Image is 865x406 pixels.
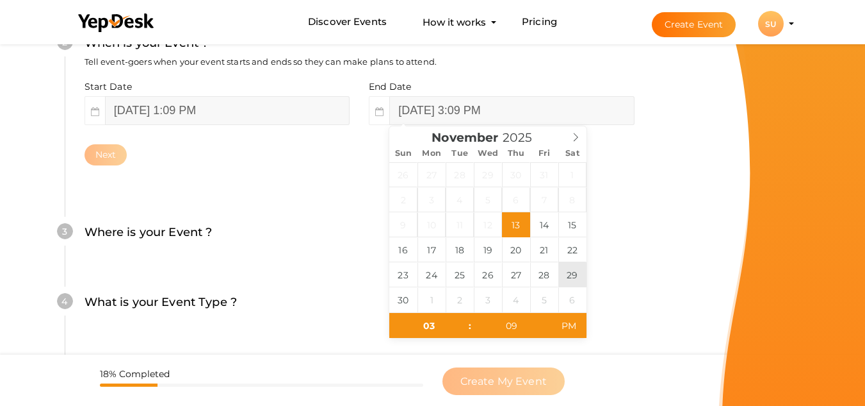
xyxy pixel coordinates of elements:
span: Click to toggle [551,313,586,339]
button: How it works [419,10,490,34]
span: November 28, 2025 [530,262,558,287]
span: November 8, 2025 [558,187,586,212]
div: 4 [57,293,73,309]
span: November 2, 2025 [389,187,417,212]
label: Where is your Event ? [85,223,213,242]
span: October 31, 2025 [530,162,558,187]
span: December 4, 2025 [502,287,530,312]
input: Event end date [389,96,634,125]
span: November 16, 2025 [389,237,417,262]
a: Pricing [522,10,557,34]
span: Create My Event [460,375,547,387]
div: SU [758,11,784,37]
label: End Date [369,80,411,93]
span: November 23, 2025 [389,262,417,287]
label: 18% Completed [100,368,170,380]
label: Tell event-goers when your event starts and ends so they can make plans to attend. [85,56,437,68]
span: November 9, 2025 [389,212,417,237]
span: Wed [474,149,502,158]
label: Start Date [85,80,132,93]
a: Discover Events [308,10,387,34]
span: Sun [389,149,417,158]
span: November 19, 2025 [474,237,502,262]
span: October 30, 2025 [502,162,530,187]
span: November 12, 2025 [474,212,502,237]
span: November 1, 2025 [558,162,586,187]
span: November 4, 2025 [446,187,474,212]
span: November 25, 2025 [446,262,474,287]
span: October 27, 2025 [417,162,446,187]
label: What is your Event Type ? [85,293,238,312]
span: December 6, 2025 [558,287,586,312]
div: 3 [57,223,73,239]
span: November 20, 2025 [502,237,530,262]
span: December 5, 2025 [530,287,558,312]
span: November 26, 2025 [474,262,502,287]
span: November 21, 2025 [530,237,558,262]
span: November 11, 2025 [446,212,474,237]
span: Sat [558,149,586,158]
span: November 5, 2025 [474,187,502,212]
button: Next [85,144,127,165]
span: October 28, 2025 [446,162,474,187]
span: October 29, 2025 [474,162,502,187]
span: December 1, 2025 [417,287,446,312]
span: November 15, 2025 [558,212,586,237]
button: Create My Event [442,368,565,395]
span: November 6, 2025 [502,187,530,212]
span: November 24, 2025 [417,262,446,287]
span: Fri [530,149,558,158]
span: November 3, 2025 [417,187,446,212]
span: November 13, 2025 [502,212,530,237]
span: November 29, 2025 [558,262,586,287]
span: November 27, 2025 [502,262,530,287]
span: November 10, 2025 [417,212,446,237]
button: SU [754,10,788,37]
profile-pic: SU [758,19,784,29]
span: October 26, 2025 [389,162,417,187]
span: December 3, 2025 [474,287,502,312]
span: November 7, 2025 [530,187,558,212]
span: November 22, 2025 [558,237,586,262]
span: Tue [446,149,474,158]
input: Year [498,130,548,145]
span: November 18, 2025 [446,237,474,262]
span: November 17, 2025 [417,237,446,262]
span: : [468,313,472,339]
span: December 2, 2025 [446,287,474,312]
input: Event start date [105,96,350,125]
span: November 14, 2025 [530,212,558,237]
span: November 30, 2025 [389,287,417,312]
span: Thu [502,149,530,158]
span: November [432,132,498,144]
span: Mon [417,149,446,158]
button: Create Event [652,12,736,37]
